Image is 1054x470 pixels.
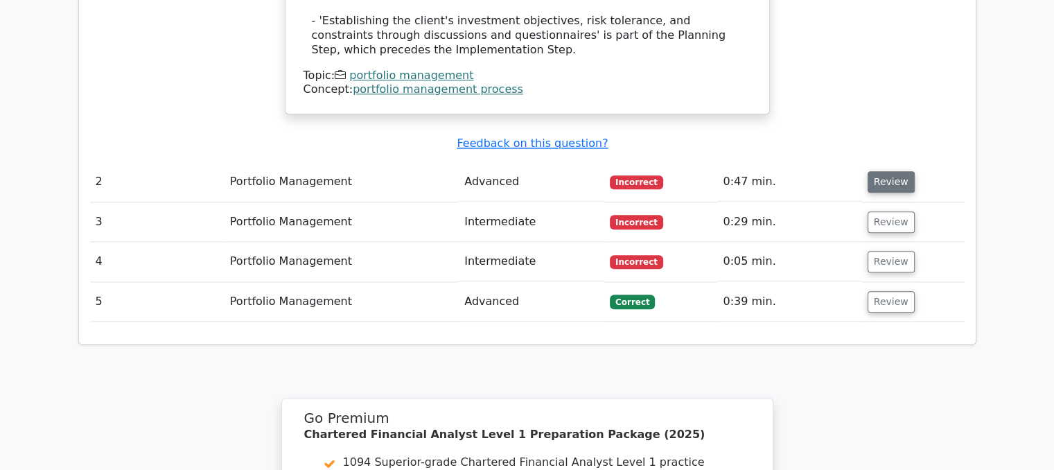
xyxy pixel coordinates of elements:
[459,202,604,242] td: Intermediate
[225,242,459,281] td: Portfolio Management
[459,242,604,281] td: Intermediate
[717,282,861,322] td: 0:39 min.
[459,162,604,202] td: Advanced
[304,69,751,83] div: Topic:
[90,282,225,322] td: 5
[225,202,459,242] td: Portfolio Management
[717,242,861,281] td: 0:05 min.
[457,137,608,150] a: Feedback on this question?
[610,255,663,269] span: Incorrect
[225,162,459,202] td: Portfolio Management
[610,175,663,189] span: Incorrect
[717,202,861,242] td: 0:29 min.
[90,202,225,242] td: 3
[349,69,473,82] a: portfolio management
[717,162,861,202] td: 0:47 min.
[868,211,915,233] button: Review
[304,82,751,97] div: Concept:
[90,162,225,202] td: 2
[868,291,915,313] button: Review
[610,215,663,229] span: Incorrect
[90,242,225,281] td: 4
[868,171,915,193] button: Review
[459,282,604,322] td: Advanced
[868,251,915,272] button: Review
[225,282,459,322] td: Portfolio Management
[610,295,655,308] span: Correct
[353,82,523,96] a: portfolio management process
